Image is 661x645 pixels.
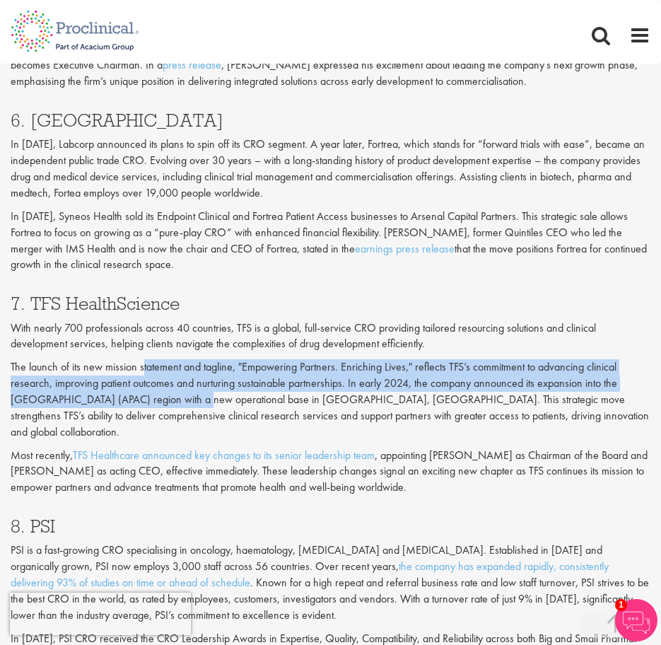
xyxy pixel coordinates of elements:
[615,599,627,611] span: 1
[11,559,609,590] a: the company has expanded rapidly, consistently delivering 93% of studies on time or ahead of sche...
[11,448,650,496] p: Most recently, , appointing [PERSON_NAME] as Chairman of the Board and [PERSON_NAME] as acting CE...
[11,294,650,313] h3: 7. TFS HealthScience
[73,448,375,463] a: TFS Healthcare announced key changes to its senior leadership team
[11,136,650,201] p: In [DATE], Labcorp announced its plans to spin off its CRO segment. A year later, Fortrea, which ...
[163,57,221,72] a: press release
[11,209,650,273] p: In [DATE], Syneos Health sold its Endpoint Clinical and Fortrea Patient Access businesses to Arse...
[11,517,650,535] h3: 8. PSI
[11,359,650,440] p: The launch of its new mission statement and tagline, "Empowering Partners. Enriching Lives," refl...
[615,599,657,641] img: Chatbot
[11,111,650,129] h3: 6. [GEOGRAPHIC_DATA]
[11,542,650,623] p: PSI is a fast-growing CRO specialising in oncology, haematology, [MEDICAL_DATA] and [MEDICAL_DATA...
[355,241,455,256] a: earnings press release
[11,42,650,91] p: The company recently appointed [PERSON_NAME] as CEO and a member of the Board of Directors, succe...
[10,593,191,635] iframe: reCAPTCHA
[11,320,650,353] p: With nearly 700 professionals across 40 countries, TFS is a global, full-service CRO providing ta...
